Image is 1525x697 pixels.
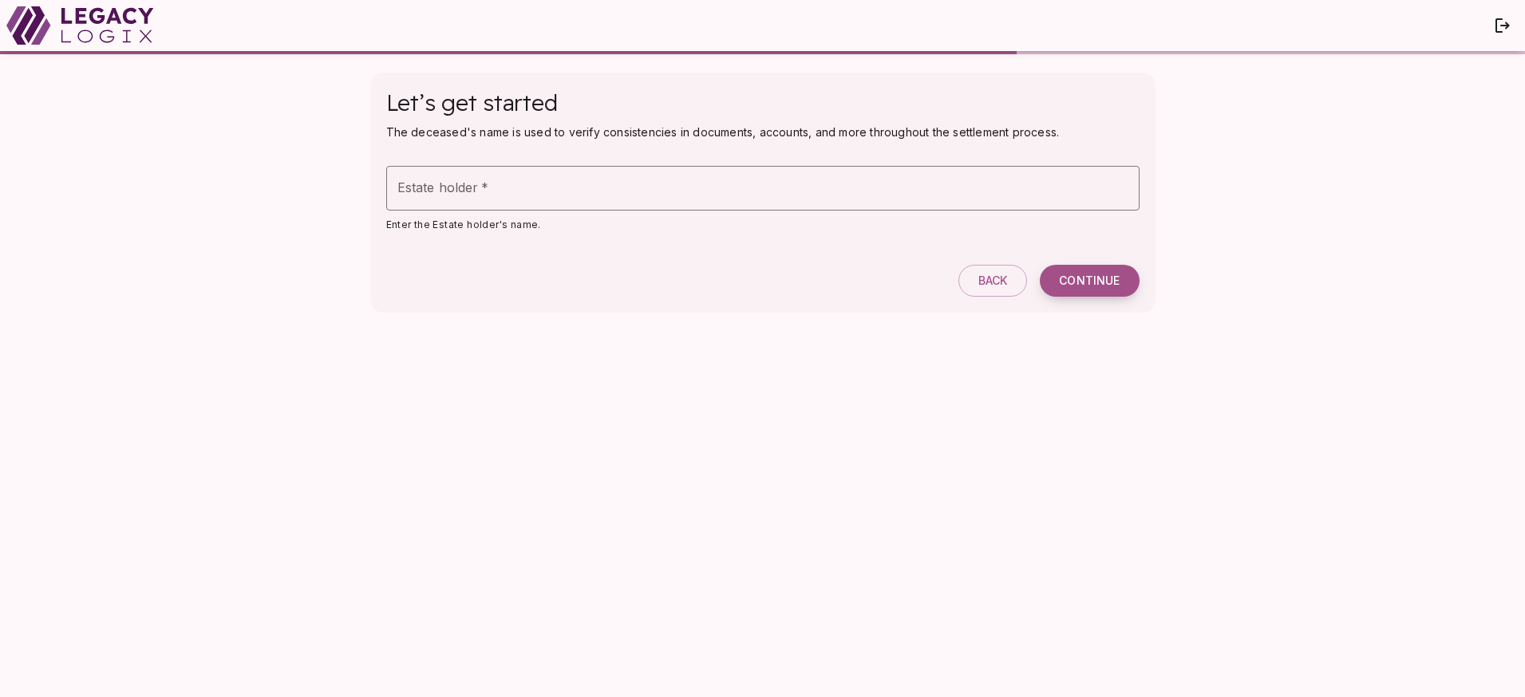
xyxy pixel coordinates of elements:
[1059,274,1120,288] span: Continue
[978,274,1008,288] span: Back
[1040,265,1139,297] button: Continue
[958,265,1028,297] button: Back
[386,89,558,116] span: Let’s get started
[386,219,541,230] span: Enter the Estate holder's name.
[386,125,1060,139] span: The deceased's name is used to verify consistencies in documents, accounts, and more throughout t...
